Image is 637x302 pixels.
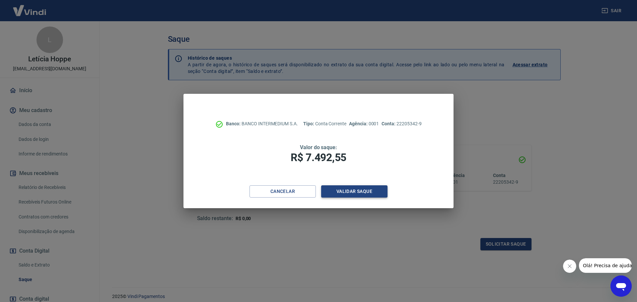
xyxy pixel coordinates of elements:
[303,121,315,126] span: Tipo:
[382,121,396,126] span: Conta:
[349,120,379,127] p: 0001
[303,120,346,127] p: Conta Corrente
[579,258,632,273] iframe: Mensagem da empresa
[563,260,576,273] iframe: Fechar mensagem
[249,185,316,198] button: Cancelar
[349,121,369,126] span: Agência:
[226,121,242,126] span: Banco:
[382,120,421,127] p: 22205342-9
[610,275,632,297] iframe: Botão para abrir a janela de mensagens
[321,185,388,198] button: Validar saque
[291,151,346,164] span: R$ 7.492,55
[226,120,298,127] p: BANCO INTERMEDIUM S.A.
[4,5,56,10] span: Olá! Precisa de ajuda?
[300,144,337,151] span: Valor do saque:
